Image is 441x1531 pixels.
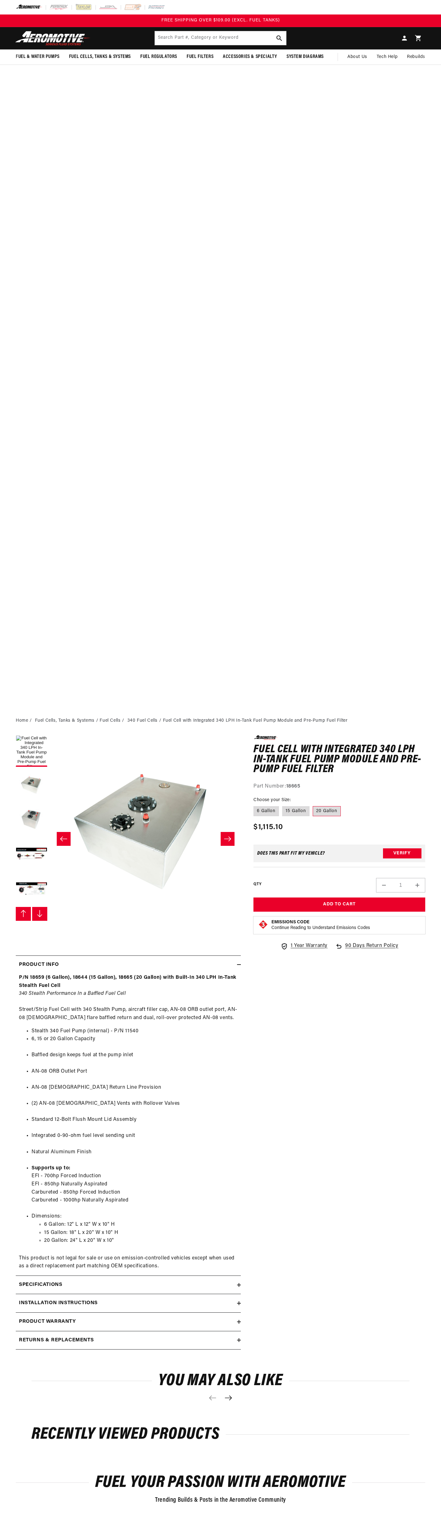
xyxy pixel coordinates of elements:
[345,942,398,956] span: 90 Days Return Policy
[69,54,131,60] span: Fuel Cells, Tanks & Systems
[287,54,324,60] span: System Diagrams
[253,745,425,775] h1: Fuel Cell with Integrated 340 LPH In-Tank Fuel Pump Module and Pre-Pump Fuel Filter
[271,925,370,931] p: Continue Reading to Understand Emissions Codes
[281,942,328,950] a: 1 Year Warranty
[16,735,241,943] media-gallery: Gallery Viewer
[32,1068,238,1084] li: AN-08 ORB Outlet Port
[11,49,64,64] summary: Fuel & Water Pumps
[218,49,282,64] summary: Accessories & Specialty
[35,717,100,724] li: Fuel Cells, Tanks & Systems
[253,822,283,833] span: $1,115.10
[19,1281,62,1289] h2: Specifications
[19,1318,76,1326] h2: Product warranty
[16,907,31,921] button: Slide left
[57,832,71,846] button: Slide left
[383,848,421,858] button: Verify
[44,1221,238,1229] li: 6 Gallon: 12" L x 12" W x 10" H
[32,1148,238,1164] li: Natural Aluminum Finish
[16,1294,241,1312] summary: Installation Instructions
[19,1299,98,1307] h2: Installation Instructions
[44,1237,238,1245] li: 20 Gallon: 24" L x 20" W x 10"
[136,49,182,64] summary: Fuel Regulators
[286,784,300,789] strong: 18665
[19,961,59,969] h2: Product Info
[313,806,341,816] label: 20 Gallon
[19,991,126,996] em: 340 Stealth Performance In a Baffled Fuel Cell
[155,1497,286,1503] span: Trending Builds & Posts in the Aeromotive Community
[44,1229,238,1237] li: 15 Gallon: 18" L x 20" W x 10" H
[407,54,425,60] span: Rebuilds
[206,1391,220,1405] button: Previous slide
[272,31,286,45] button: Search Part #, Category or Keyword
[32,1035,238,1051] li: 6, 15 or 20 Gallon Capacity
[258,920,268,930] img: Emissions code
[19,974,238,1022] p: Street/Strip Fuel Cell with 340 Stealth Pump, aircraft filler cap, AN-08 ORB outlet port, AN-08 [...
[16,874,47,905] button: Load image 5 in gallery view
[253,806,279,816] label: 6 Gallon
[271,920,310,925] strong: Emissions Code
[282,806,310,816] label: 15 Gallon
[16,717,425,724] nav: breadcrumbs
[19,975,236,988] strong: P/N 18659 (6 Gallon), 18644 (15 Gallon), 18665 (20 Gallon) with Built-In 340 LPH In-Tank Stealth ...
[161,18,280,23] span: FREE SHIPPING OVER $109.00 (EXCL. FUEL TANKS)
[16,1313,241,1331] summary: Product warranty
[222,1391,235,1405] button: Next slide
[32,1100,238,1116] li: (2) AN-08 [DEMOGRAPHIC_DATA] Vents with Rollover Valves
[377,54,397,60] span: Tech Help
[19,1336,94,1345] h2: Returns & replacements
[16,805,47,836] button: Load image 3 in gallery view
[64,49,136,64] summary: Fuel Cells, Tanks & Systems
[32,1084,238,1100] li: AN-08 [DEMOGRAPHIC_DATA] Return Line Provision
[14,31,92,46] img: Aeromotive
[32,1051,238,1067] li: Baffled design keeps fuel at the pump inlet
[253,897,425,912] button: Add to Cart
[19,1254,238,1270] p: This product is not legal for sale or use on emission-controlled vehicles except when used as a d...
[271,920,370,931] button: Emissions CodeContinue Reading to Understand Emissions Codes
[16,54,60,60] span: Fuel & Water Pumps
[16,717,28,724] a: Home
[16,1331,241,1350] summary: Returns & replacements
[282,49,328,64] summary: System Diagrams
[16,735,47,767] button: Load image 1 in gallery view
[32,1132,238,1148] li: Integrated 0-90-ohm fuel level sending unit
[221,832,235,846] button: Slide right
[16,770,47,801] button: Load image 2 in gallery view
[32,907,47,921] button: Slide right
[163,717,348,724] li: Fuel Cell with Integrated 340 LPH In-Tank Fuel Pump Module and Pre-Pump Fuel Filter
[402,49,430,65] summary: Rebuilds
[257,851,325,856] div: Does This part fit My vehicle?
[291,942,328,950] span: 1 Year Warranty
[253,783,425,791] div: Part Number:
[187,54,213,60] span: Fuel Filters
[32,1373,409,1388] h2: You may also like
[32,1427,409,1442] h2: Recently Viewed Products
[140,54,177,60] span: Fuel Regulators
[343,49,372,65] a: About Us
[372,49,402,65] summary: Tech Help
[32,1116,238,1132] li: Standard 12-Bolt Flush Mount Lid Assembly
[127,717,158,724] a: 340 Fuel Cells
[16,956,241,974] summary: Product Info
[155,31,287,45] input: Search Part #, Category or Keyword
[32,1166,71,1171] strong: Supports up to:
[253,797,291,803] legend: Choose your Size:
[253,882,261,887] label: QTY
[182,49,218,64] summary: Fuel Filters
[32,1213,238,1245] li: Dimensions:
[16,839,47,871] button: Load image 4 in gallery view
[347,54,367,59] span: About Us
[16,1475,425,1490] h2: Fuel Your Passion with Aeromotive
[100,717,126,724] li: Fuel Cells
[16,1276,241,1294] summary: Specifications
[335,942,398,956] a: 90 Days Return Policy
[32,1164,238,1213] li: EFI - 700hp Forced Induction EFI - 850hp Naturally Aspirated Carbureted - 850hp Forced Induction ...
[223,54,277,60] span: Accessories & Specialty
[32,1027,238,1035] li: Stealth 340 Fuel Pump (internal) - P/N 11540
